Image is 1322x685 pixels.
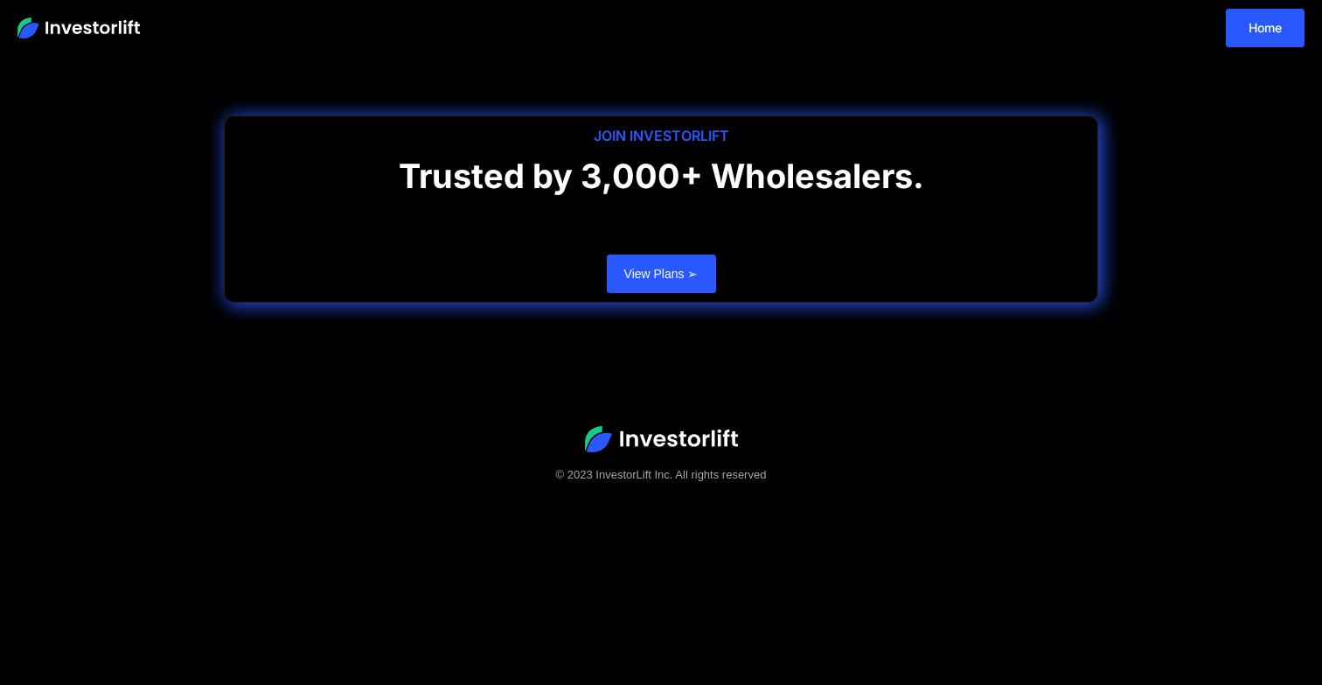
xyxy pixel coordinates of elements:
[530,213,792,234] iframe: Customer reviews powered by Trustpilot
[451,255,871,293] form: Email Form
[1226,9,1305,47] a: Home
[607,255,716,293] a: View Plans ➢
[35,466,1287,484] div: © 2023 InvestorLift Inc. All rights reserved
[225,125,1097,146] div: JOIN INVESTORLIFT
[225,157,1097,204] h1: Trusted by 3,000+ Wholesalers.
